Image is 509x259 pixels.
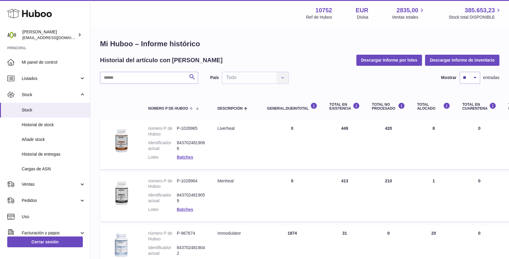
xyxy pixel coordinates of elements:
a: Cerrar sesión [7,236,83,247]
dd: P-1028965 [177,126,205,137]
span: 0 [478,178,480,183]
div: Immodulator [217,230,255,236]
dt: Identificador actual [148,140,177,151]
dt: Lotes [148,154,177,160]
div: Total en CUARENTENA [462,102,496,111]
dt: número P de Huboo [148,126,177,137]
button: Descargar Informe por lotes [356,55,422,66]
label: País [210,75,219,81]
span: 0 [478,231,480,236]
dt: Lotes [148,207,177,212]
span: Facturación y pagos [22,230,79,236]
img: product image [106,178,136,208]
a: 2835,00 Ventas totales [392,6,425,20]
td: 210 [366,172,411,221]
span: Ventas totales [392,14,425,20]
strong: EUR [356,6,368,14]
td: 0 [261,172,323,221]
span: Historial de stock [22,122,86,128]
span: Historial de entregas [22,151,86,157]
button: Descargar Informe de inventario [425,55,499,66]
td: 413 [323,172,366,221]
a: 385.653,23 Stock total DISPONIBLE [449,6,502,20]
div: Total en EXISTENCIA [329,102,360,111]
dt: número P de Huboo [148,178,177,190]
span: número P de Huboo [148,107,188,111]
dd: 8437024819059 [177,192,205,204]
strong: 10752 [315,6,332,14]
img: info@adaptohealue.com [7,30,16,39]
dt: Identificador actual [148,245,177,256]
dt: Identificador actual [148,192,177,204]
a: Batches [177,207,193,212]
div: Divisa [357,14,368,20]
div: Ref de Huboo [306,14,332,20]
img: product image [106,126,136,156]
dd: 8437024819066 [177,140,205,151]
span: Listados [22,76,79,81]
dd: 8437024819042 [177,245,205,256]
dd: P-967674 [177,230,205,242]
div: Total ALOCADO [417,102,450,111]
div: Liverheal [217,126,255,131]
div: general.dueInTotal [267,102,317,111]
span: 2835,00 [396,6,418,14]
td: 8 [411,120,456,169]
td: 0 [261,120,323,169]
span: Ventas [22,181,79,187]
h1: Mi Huboo – Informe histórico [100,39,499,49]
div: Total NO PROCESADO [372,102,405,111]
span: Stock total DISPONIBLE [449,14,502,20]
div: [PERSON_NAME] [22,29,77,41]
span: Cargas de ASN [22,166,86,172]
div: Menheal [217,178,255,184]
td: 449 [323,120,366,169]
span: 385.653,23 [465,6,495,14]
span: entradas [483,75,499,81]
dd: P-1028964 [177,178,205,190]
h2: Historial del artículo con [PERSON_NAME] [100,56,223,64]
a: Batches [177,155,193,160]
span: Mi panel de control [22,59,86,65]
span: 0 [478,126,480,131]
span: Stock [22,107,86,113]
span: [EMAIL_ADDRESS][DOMAIN_NAME] [22,35,89,40]
span: Stock [22,92,79,98]
td: 420 [366,120,411,169]
dt: número P de Huboo [148,230,177,242]
span: Añadir stock [22,137,86,142]
span: Descripción [217,107,242,111]
td: 1 [411,172,456,221]
span: Pedidos [22,198,79,203]
span: Uso [22,214,86,220]
label: Mostrar [441,75,456,81]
